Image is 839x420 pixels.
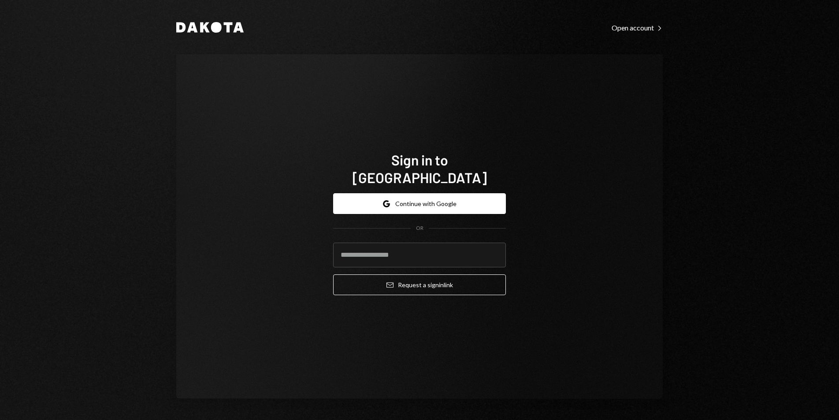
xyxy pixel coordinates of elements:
[612,22,663,32] a: Open account
[333,193,506,214] button: Continue with Google
[612,23,663,32] div: Open account
[333,274,506,295] button: Request a signinlink
[416,225,423,232] div: OR
[333,151,506,186] h1: Sign in to [GEOGRAPHIC_DATA]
